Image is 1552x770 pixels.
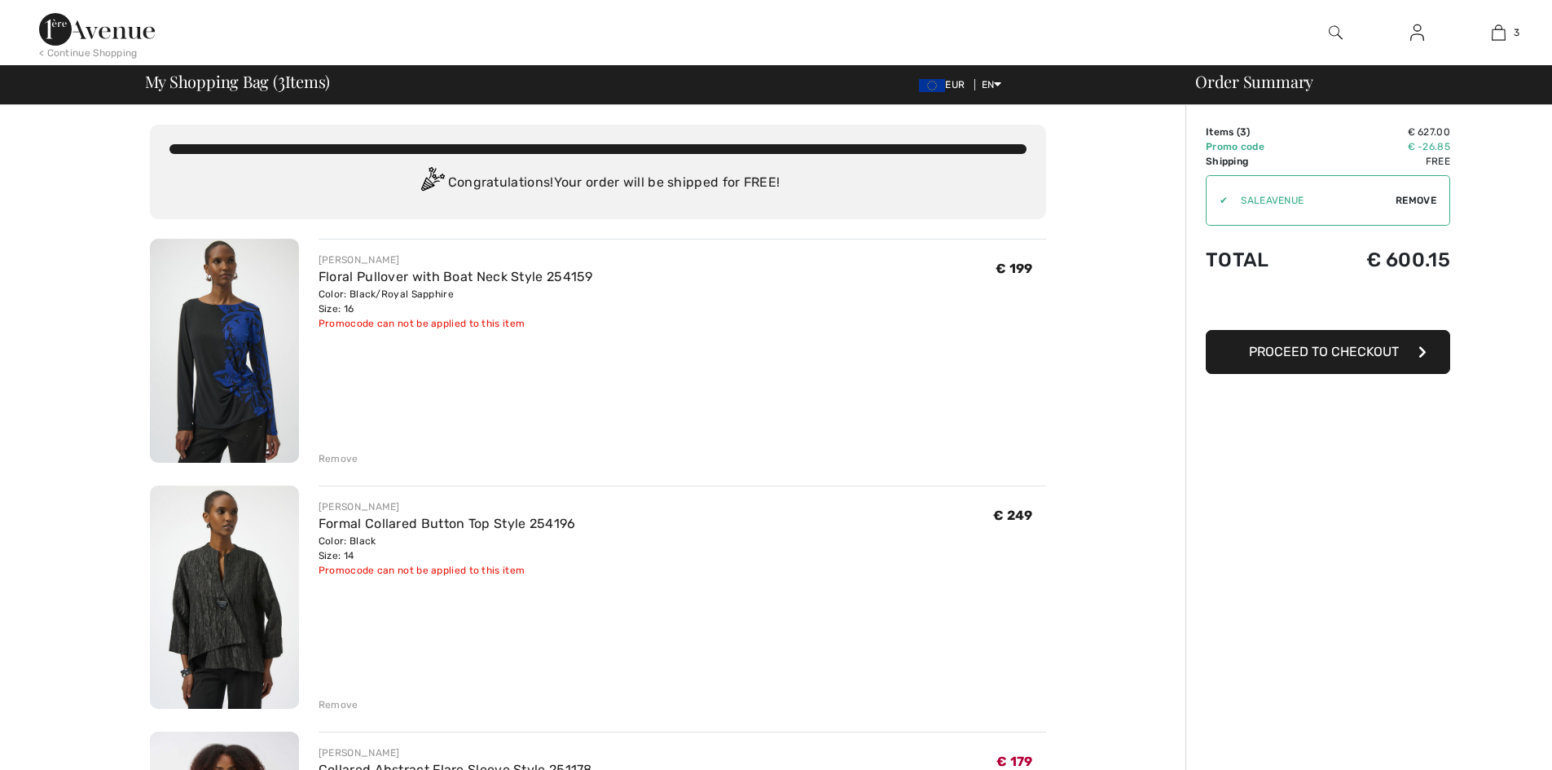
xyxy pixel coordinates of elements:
[145,73,331,90] span: My Shopping Bag ( Items)
[319,316,593,331] div: Promocode can not be applied to this item
[1206,232,1311,288] td: Total
[319,534,576,563] div: Color: Black Size: 14
[319,697,358,712] div: Remove
[319,563,576,578] div: Promocode can not be applied to this item
[319,287,593,316] div: Color: Black/Royal Sapphire Size: 16
[1206,154,1311,169] td: Shipping
[1311,139,1451,154] td: € -26.85
[982,79,1002,90] span: EN
[150,486,299,710] img: Formal Collared Button Top Style 254196
[1176,73,1542,90] div: Order Summary
[1206,330,1450,374] button: Proceed to Checkout
[319,253,593,267] div: [PERSON_NAME]
[1240,126,1246,138] span: 3
[278,69,285,90] span: 3
[39,46,138,60] div: < Continue Shopping
[996,754,1033,769] span: € 179
[993,508,1033,523] span: € 249
[1410,23,1424,42] img: My Info
[1311,125,1451,139] td: € 627.00
[996,261,1033,276] span: € 199
[1492,23,1506,42] img: My Bag
[1311,232,1451,288] td: € 600.15
[1514,25,1519,40] span: 3
[415,167,448,200] img: Congratulation2.svg
[319,451,358,466] div: Remove
[319,516,576,531] a: Formal Collared Button Top Style 254196
[1206,288,1450,324] iframe: PayPal
[1396,193,1436,208] span: Remove
[1311,154,1451,169] td: Free
[319,499,576,514] div: [PERSON_NAME]
[169,167,1027,200] div: Congratulations! Your order will be shipped for FREE!
[1249,344,1399,359] span: Proceed to Checkout
[919,79,945,92] img: Euro
[1397,23,1437,43] a: Sign In
[319,269,593,284] a: Floral Pullover with Boat Neck Style 254159
[1228,176,1396,225] input: Promo code
[319,746,592,760] div: [PERSON_NAME]
[1458,23,1538,42] a: 3
[1207,193,1228,208] div: ✔
[150,239,299,463] img: Floral Pullover with Boat Neck Style 254159
[39,13,155,46] img: 1ère Avenue
[1206,139,1311,154] td: Promo code
[1206,125,1311,139] td: Items ( )
[919,79,971,90] span: EUR
[1329,23,1343,42] img: search the website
